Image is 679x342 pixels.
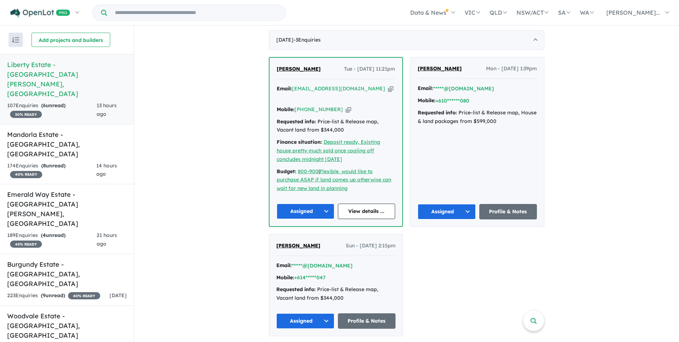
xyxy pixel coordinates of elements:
[277,118,395,135] div: Price-list & Release map, Vacant land from $344,000
[276,286,316,293] strong: Requested info:
[277,168,296,175] strong: Budget:
[7,60,127,99] h5: Liberty Estate - [GEOGRAPHIC_DATA][PERSON_NAME] , [GEOGRAPHIC_DATA]
[276,274,294,281] strong: Mobile:
[12,37,19,43] img: sort.svg
[43,162,46,169] span: 8
[294,37,321,43] span: - 3 Enquir ies
[7,291,100,300] div: 223 Enquir ies
[41,232,66,238] strong: ( unread)
[338,204,396,219] a: View details ...
[277,65,321,73] a: [PERSON_NAME]
[346,242,396,250] span: Sun - [DATE] 2:15pm
[277,106,295,113] strong: Mobile:
[68,292,100,299] span: 40 % READY
[10,241,42,248] span: 45 % READY
[41,102,66,109] strong: ( unread)
[418,109,537,126] div: Price-list & Release map, House & land packages from $599,000
[10,171,42,178] span: 40 % READY
[486,65,537,73] span: Mon - [DATE] 1:39pm
[276,313,334,329] button: Assigned
[277,204,334,219] button: Assigned
[277,66,321,72] span: [PERSON_NAME]
[344,65,395,73] span: Tue - [DATE] 11:21pm
[276,242,320,250] a: [PERSON_NAME]
[346,106,351,113] button: Copy
[110,292,127,299] span: [DATE]
[277,139,380,162] a: Deposit ready, Existing house pretty much sold once cooling off concludes midnight [DATE]
[292,85,385,92] a: [EMAIL_ADDRESS][DOMAIN_NAME]
[277,167,395,193] div: |
[277,85,292,92] strong: Email:
[10,111,42,118] span: 30 % READY
[43,232,46,238] span: 4
[479,204,537,219] a: Profile & Notes
[606,9,660,16] span: [PERSON_NAME]...
[7,101,97,119] div: 107 Enquir ies
[7,260,127,289] h5: Burgundy Estate - [GEOGRAPHIC_DATA] , [GEOGRAPHIC_DATA]
[388,85,393,92] button: Copy
[97,102,117,117] span: 13 hours ago
[418,204,476,219] button: Assigned
[7,130,127,159] h5: Mandorla Estate - [GEOGRAPHIC_DATA] , [GEOGRAPHIC_DATA]
[10,9,70,18] img: Openlot PRO Logo White
[41,292,65,299] strong: ( unread)
[338,313,396,329] a: Profile & Notes
[277,139,322,145] strong: Finance situation:
[277,118,316,125] strong: Requested info:
[41,162,66,169] strong: ( unread)
[418,97,436,104] strong: Mobile:
[295,106,343,113] a: [PHONE_NUMBER]
[418,65,462,73] a: [PERSON_NAME]
[108,5,284,20] input: Try estate name, suburb, builder or developer
[269,30,544,50] div: [DATE]
[97,232,117,247] span: 21 hours ago
[298,168,319,175] a: 800-900
[277,168,391,192] a: Flexible, would like to purchase ASAP if land comes up otherwise can wait for new land in planning
[276,262,292,269] strong: Email:
[276,242,320,249] span: [PERSON_NAME]
[418,65,462,72] span: [PERSON_NAME]
[7,231,97,248] div: 189 Enquir ies
[96,162,117,177] span: 14 hours ago
[7,190,127,228] h5: Emerald Way Estate - [GEOGRAPHIC_DATA][PERSON_NAME] , [GEOGRAPHIC_DATA]
[31,33,110,47] button: Add projects and builders
[7,162,96,179] div: 174 Enquir ies
[276,285,396,303] div: Price-list & Release map, Vacant land from $344,000
[7,311,127,340] h5: Woodvale Estate - [GEOGRAPHIC_DATA] , [GEOGRAPHIC_DATA]
[43,102,46,109] span: 6
[418,109,457,116] strong: Requested info:
[43,292,45,299] span: 9
[418,85,433,91] strong: Email:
